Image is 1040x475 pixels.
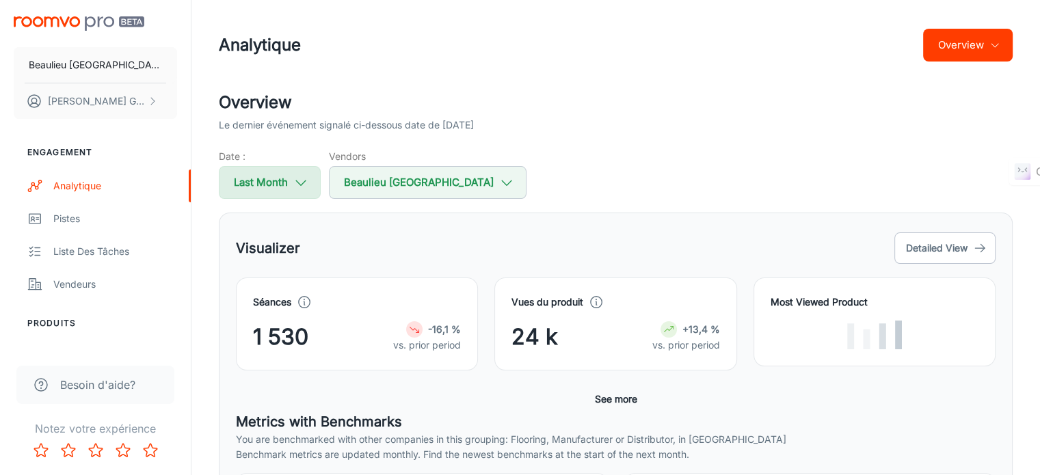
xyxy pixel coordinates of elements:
[682,323,720,335] strong: +13,4 %
[511,321,558,353] span: 24 k
[60,377,135,393] span: Besoin d'aide?
[219,90,1013,115] h2: Overview
[652,338,720,353] p: vs. prior period
[53,244,177,259] div: Liste des tâches
[894,232,996,264] button: Detailed View
[219,149,321,163] h5: Date :
[82,437,109,464] button: Rate 3 star
[253,295,291,310] h4: Séances
[847,321,902,349] img: Loading
[53,211,177,226] div: pistes
[29,57,162,72] p: Beaulieu [GEOGRAPHIC_DATA]
[109,437,137,464] button: Rate 4 star
[771,295,978,310] h4: Most Viewed Product
[48,94,144,109] p: [PERSON_NAME] Gosselin
[14,47,177,83] button: Beaulieu [GEOGRAPHIC_DATA]
[236,238,300,258] h5: Visualizer
[428,323,461,335] strong: -16,1 %
[236,411,996,432] h5: Metrics with Benchmarks
[137,437,164,464] button: Rate 5 star
[14,16,144,31] img: Roomvo PRO Beta
[53,178,177,193] div: Analytique
[14,83,177,119] button: [PERSON_NAME] Gosselin
[329,166,526,199] button: Beaulieu [GEOGRAPHIC_DATA]
[219,33,301,57] h1: Analytique
[11,420,180,437] p: Notez votre expérience
[923,29,1013,62] button: Overview
[53,277,177,292] div: Vendeurs
[53,349,177,364] div: Mes produits
[329,149,526,163] h5: Vendors
[253,321,308,353] span: 1 530
[236,432,996,447] p: You are benchmarked with other companies in this grouping: Flooring, Manufacturer or Distributor,...
[27,437,55,464] button: Rate 1 star
[393,338,461,353] p: vs. prior period
[589,387,643,411] button: See more
[55,437,82,464] button: Rate 2 star
[219,166,321,199] button: Last Month
[511,295,583,310] h4: Vues du produit
[219,118,474,133] p: Le dernier événement signalé ci-dessous date de [DATE]
[236,447,996,462] p: Benchmark metrics are updated monthly. Find the newest benchmarks at the start of the next month.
